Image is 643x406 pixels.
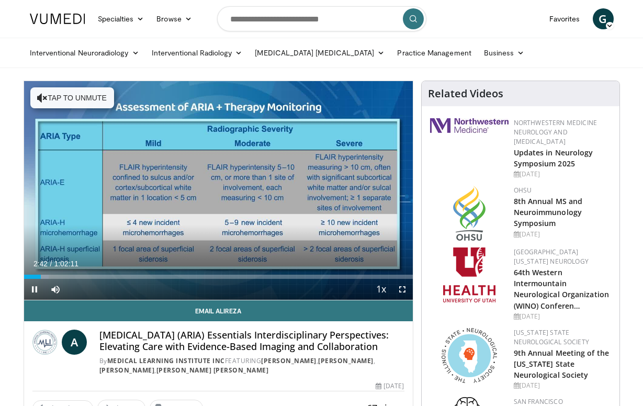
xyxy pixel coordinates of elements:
button: Fullscreen [392,279,413,300]
a: [GEOGRAPHIC_DATA][US_STATE] Neurology [514,247,589,266]
a: OHSU [514,186,532,195]
a: Interventional Neuroradiology [24,42,145,63]
a: [MEDICAL_DATA] [MEDICAL_DATA] [249,42,391,63]
button: Pause [24,279,45,300]
img: 71a8b48c-8850-4916-bbdd-e2f3ccf11ef9.png.150x105_q85_autocrop_double_scale_upscale_version-0.2.png [442,328,497,383]
img: f6362829-b0a3-407d-a044-59546adfd345.png.150x105_q85_autocrop_double_scale_upscale_version-0.2.png [443,247,495,302]
img: da959c7f-65a6-4fcf-a939-c8c702e0a770.png.150x105_q85_autocrop_double_scale_upscale_version-0.2.png [453,186,486,241]
img: Medical Learning Institute Inc [32,330,58,355]
a: [PERSON_NAME] [99,366,155,375]
img: VuMedi Logo [30,14,85,24]
button: Tap to unmute [30,87,114,108]
div: [DATE] [514,170,611,179]
input: Search topics, interventions [217,6,426,31]
a: Updates in Neurology Symposium 2025 [514,148,593,168]
span: 1:02:11 [54,260,78,268]
a: Browse [150,8,198,29]
a: 64th Western Intermountain Neurological Organization (WINO) Conferen… [514,267,610,310]
div: By FEATURING , , , [99,356,404,375]
span: 2:42 [33,260,48,268]
a: A [62,330,87,355]
h4: Related Videos [428,87,503,100]
a: Practice Management [391,42,477,63]
a: G [593,8,614,29]
video-js: Video Player [24,81,413,300]
span: / [50,260,52,268]
a: [PERSON_NAME] [PERSON_NAME] [156,366,269,375]
a: 9th Annual Meeting of the [US_STATE] State Neurological Society [514,348,610,380]
button: Playback Rate [371,279,392,300]
a: Email Alireza [24,300,413,321]
button: Mute [45,279,66,300]
a: Favorites [543,8,586,29]
div: [DATE] [376,381,404,391]
div: Progress Bar [24,275,413,279]
a: Northwestern Medicine Neurology and [MEDICAL_DATA] [514,118,597,146]
a: Medical Learning Institute Inc [107,356,225,365]
a: [PERSON_NAME] [318,356,374,365]
a: Specialties [92,8,151,29]
h4: [MEDICAL_DATA] (ARIA) Essentials Interdisciplinary Perspectives: Elevating Care with Evidence-Bas... [99,330,404,352]
img: 2a462fb6-9365-492a-ac79-3166a6f924d8.png.150x105_q85_autocrop_double_scale_upscale_version-0.2.jpg [430,118,509,133]
a: Interventional Radiology [145,42,249,63]
a: Business [478,42,531,63]
a: 8th Annual MS and Neuroimmunology Symposium [514,196,583,228]
a: [US_STATE] State Neurological Society [514,328,589,346]
a: [PERSON_NAME] [261,356,317,365]
div: [DATE] [514,312,611,321]
div: [DATE] [514,230,611,239]
div: [DATE] [514,381,611,390]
